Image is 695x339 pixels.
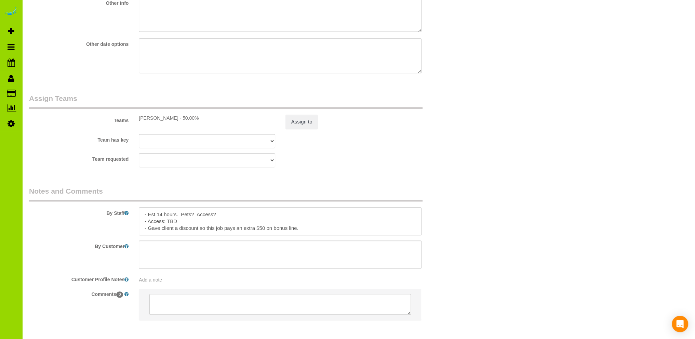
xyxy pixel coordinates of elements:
label: Team requested [24,153,134,162]
label: Comments [24,288,134,298]
div: [PERSON_NAME] - 50.00% [139,115,275,121]
span: Add a note [139,277,162,283]
div: Open Intercom Messenger [672,316,688,332]
legend: Assign Teams [29,93,423,109]
label: By Staff [24,207,134,217]
button: Assign to [285,115,318,129]
label: By Customer [24,240,134,250]
label: Customer Profile Notes [24,274,134,283]
img: Automaid Logo [4,7,18,16]
legend: Notes and Comments [29,186,423,201]
label: Team has key [24,134,134,143]
label: Other date options [24,38,134,48]
label: Teams [24,115,134,124]
span: 0 [116,291,123,298]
